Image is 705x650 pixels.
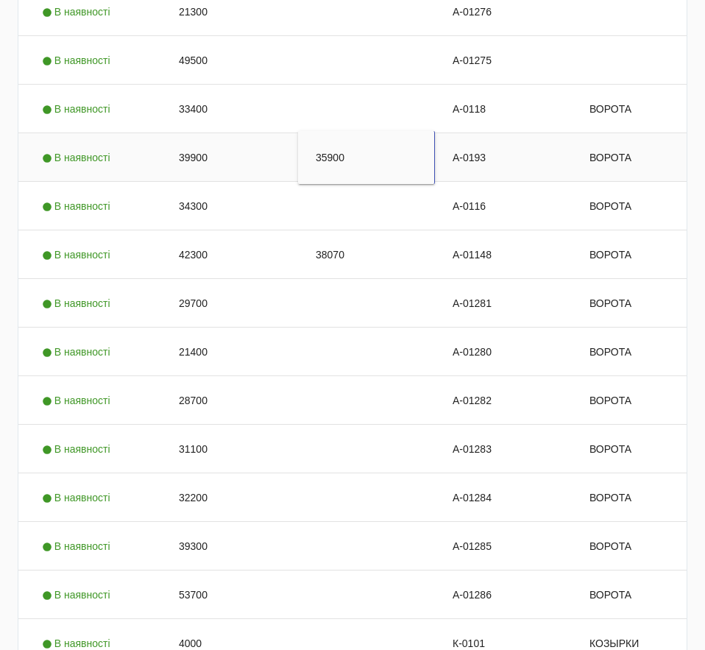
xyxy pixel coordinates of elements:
span: В наявності [42,540,114,552]
div: 49500 [161,36,298,84]
span: В наявності [42,589,114,601]
span: В наявності [42,6,114,18]
span: В наявності [42,443,114,455]
div: А-01148 [435,230,572,278]
span: В наявності [42,297,114,309]
div: 53700 [161,570,298,618]
div: 31100 [161,425,298,473]
div: А-01284 [435,473,572,521]
div: 28700 [161,376,298,424]
div: А-0193 [435,133,572,181]
span: В наявності [42,346,114,358]
div: А-01281 [435,279,572,327]
span: В наявності [42,637,114,649]
span: В наявності [42,249,114,261]
div: 39300 [161,522,298,570]
span: В наявності [42,103,114,115]
div: 39900 [161,133,298,181]
div: 33400 [161,85,298,133]
div: 38070 [298,230,435,278]
div: А-01275 [435,36,572,84]
div: А-01280 [435,328,572,375]
div: 34300 [161,182,298,230]
span: В наявності [42,492,114,504]
div: 32200 [161,473,298,521]
div: 42300 [161,230,298,278]
div: А-0116 [435,182,572,230]
div: А-0118 [435,85,572,133]
input: Input Editor [304,143,428,172]
div: 21400 [161,328,298,375]
div: 29700 [161,279,298,327]
span: В наявності [42,54,114,66]
div: А-01282 [435,376,572,424]
span: В наявності [42,395,114,406]
span: В наявності [42,200,114,212]
div: А-01286 [435,570,572,618]
div: А-01283 [435,425,572,473]
span: В наявності [42,152,114,163]
div: А-01285 [435,522,572,570]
